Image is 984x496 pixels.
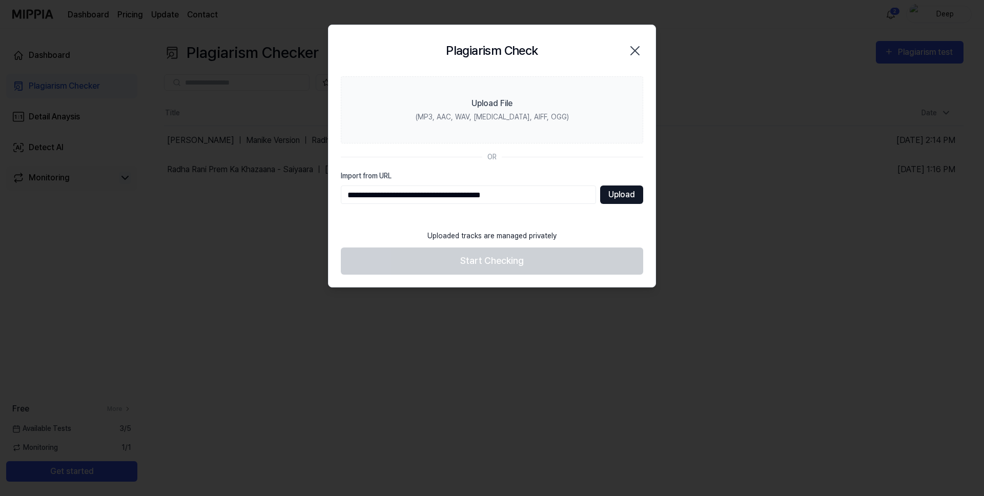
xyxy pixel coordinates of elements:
div: (MP3, AAC, WAV, [MEDICAL_DATA], AIFF, OGG) [416,112,569,122]
div: OR [487,152,497,162]
label: Import from URL [341,171,643,181]
div: Uploaded tracks are managed privately [421,224,563,247]
div: Upload File [471,97,512,110]
button: Upload [600,185,643,204]
h2: Plagiarism Check [446,42,538,60]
